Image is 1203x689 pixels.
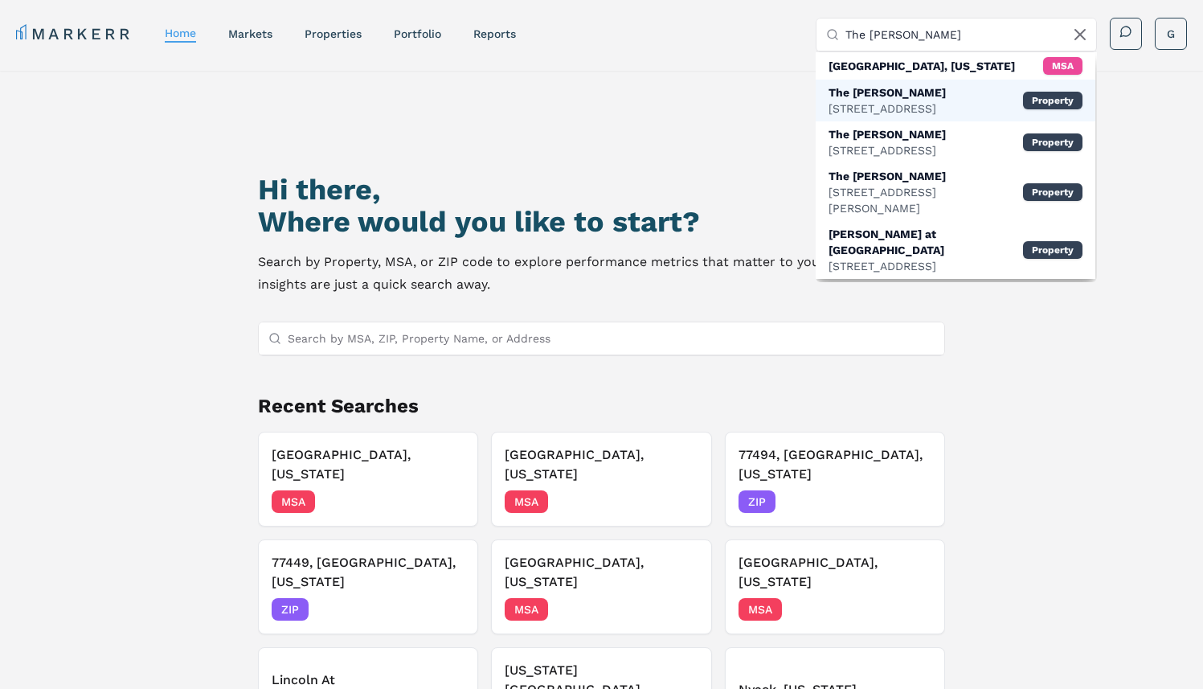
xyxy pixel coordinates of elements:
[473,27,516,40] a: reports
[288,322,935,355] input: Search by MSA, ZIP, Property Name, or Address
[258,206,946,238] h2: Where would you like to start?
[739,553,932,592] h3: [GEOGRAPHIC_DATA], [US_STATE]
[895,494,931,510] span: [DATE]
[725,539,946,634] button: Remove Charlotte, North Carolina[GEOGRAPHIC_DATA], [US_STATE]MSA[DATE]
[272,445,465,484] h3: [GEOGRAPHIC_DATA], [US_STATE]
[829,126,946,142] div: The [PERSON_NAME]
[1023,241,1082,259] div: Property
[1023,183,1082,201] div: Property
[739,598,782,621] span: MSA
[662,494,698,510] span: [DATE]
[816,221,1095,279] div: Property: Ellison at The Exchange
[1043,57,1082,75] div: MSA
[725,432,946,527] button: Remove 77494, Katy, Texas77494, [GEOGRAPHIC_DATA], [US_STATE]ZIP[DATE]
[829,168,1023,184] div: The [PERSON_NAME]
[258,539,479,634] button: Remove 77449, Katy, Texas77449, [GEOGRAPHIC_DATA], [US_STATE]ZIP[DATE]
[505,553,698,592] h3: [GEOGRAPHIC_DATA], [US_STATE]
[816,163,1095,221] div: Property: The Ellison
[816,52,1095,279] div: Suggestions
[829,226,1023,258] div: [PERSON_NAME] at [GEOGRAPHIC_DATA]
[895,601,931,617] span: [DATE]
[845,18,1086,51] input: Search by MSA, ZIP, Property Name, or Address
[258,432,479,527] button: Remove Atlanta, Georgia[GEOGRAPHIC_DATA], [US_STATE]MSA[DATE]
[258,393,946,419] h2: Recent Searches
[829,142,946,158] div: [STREET_ADDRESS]
[305,27,362,40] a: properties
[662,601,698,617] span: [DATE]
[1023,92,1082,109] div: Property
[505,445,698,484] h3: [GEOGRAPHIC_DATA], [US_STATE]
[1023,133,1082,151] div: Property
[816,80,1095,121] div: Property: The Ellis
[228,27,272,40] a: markets
[1167,26,1175,42] span: G
[505,598,548,621] span: MSA
[16,23,133,45] a: MARKERR
[491,432,712,527] button: Remove Charlotte, North Carolina[GEOGRAPHIC_DATA], [US_STATE]MSA[DATE]
[272,553,465,592] h3: 77449, [GEOGRAPHIC_DATA], [US_STATE]
[428,494,464,510] span: [DATE]
[829,58,1015,74] div: [GEOGRAPHIC_DATA], [US_STATE]
[739,490,775,513] span: ZIP
[258,174,946,206] h1: Hi there,
[258,251,946,296] p: Search by Property, MSA, or ZIP code to explore performance metrics that matter to you. Your real...
[428,601,464,617] span: [DATE]
[491,539,712,634] button: Remove Houston, Texas[GEOGRAPHIC_DATA], [US_STATE]MSA[DATE]
[829,84,946,100] div: The [PERSON_NAME]
[1155,18,1187,50] button: G
[829,100,946,117] div: [STREET_ADDRESS]
[394,27,441,40] a: Portfolio
[272,598,309,621] span: ZIP
[165,27,196,39] a: home
[816,52,1095,80] div: MSA: Ellis, Kansas
[816,121,1095,163] div: Property: The Ellis
[739,445,932,484] h3: 77494, [GEOGRAPHIC_DATA], [US_STATE]
[829,258,1023,274] div: [STREET_ADDRESS]
[829,184,1023,216] div: [STREET_ADDRESS][PERSON_NAME]
[272,490,315,513] span: MSA
[505,490,548,513] span: MSA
